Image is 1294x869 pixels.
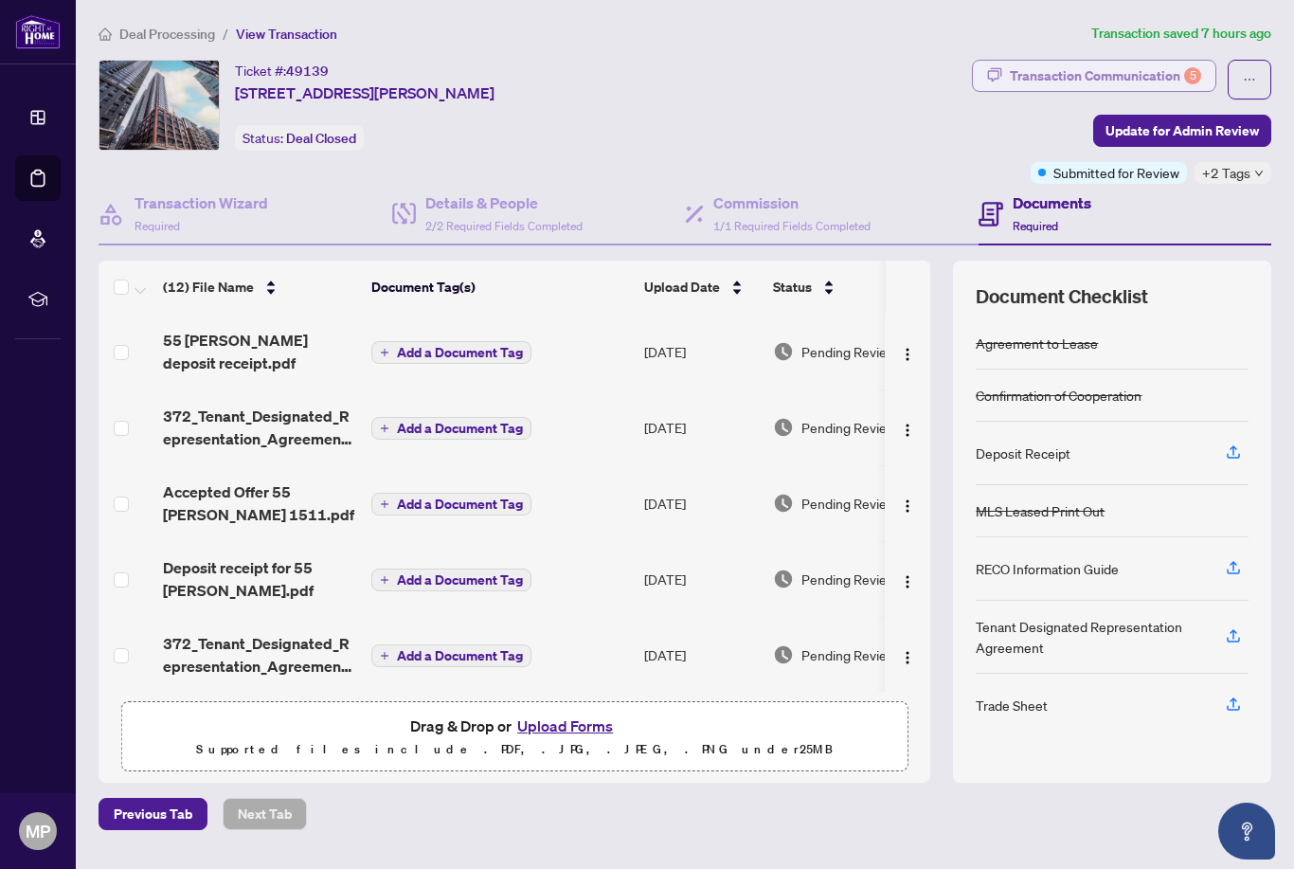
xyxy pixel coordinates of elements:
[371,569,531,591] button: Add a Document Tag
[425,191,583,214] h4: Details & People
[155,261,364,314] th: (12) File Name
[1013,191,1091,214] h4: Documents
[644,277,720,298] span: Upload Date
[114,799,192,829] span: Previous Tab
[1218,803,1275,860] button: Open asap
[397,498,523,511] span: Add a Document Tag
[371,644,531,667] button: Add a Document Tag
[371,492,531,516] button: Add a Document Tag
[1105,116,1259,146] span: Update for Admin Review
[380,424,389,433] span: plus
[1013,219,1058,233] span: Required
[1184,67,1201,84] div: 5
[163,277,254,298] span: (12) File Name
[135,191,268,214] h4: Transaction Wizard
[163,480,356,526] span: Accepted Offer 55 [PERSON_NAME] 1511.pdf
[163,632,356,678] span: 372_Tenant_Designated_Representation_Agreement_-_PropTx-[PERSON_NAME].pdf
[637,261,765,314] th: Upload Date
[122,702,907,772] span: Drag & Drop orUpload FormsSupported files include .PDF, .JPG, .JPEG, .PNG under25MB
[380,651,389,661] span: plus
[773,493,794,514] img: Document Status
[397,346,523,359] span: Add a Document Tag
[223,23,228,45] li: /
[1202,162,1250,184] span: +2 Tags
[380,575,389,585] span: plus
[713,191,871,214] h4: Commission
[1053,162,1179,183] span: Submitted for Review
[163,329,356,374] span: 55 [PERSON_NAME] deposit receipt.pdf
[637,314,765,389] td: [DATE]
[119,26,215,43] span: Deal Processing
[286,130,356,147] span: Deal Closed
[900,423,915,438] img: Logo
[371,643,531,668] button: Add a Document Tag
[99,798,207,830] button: Previous Tab
[713,219,871,233] span: 1/1 Required Fields Completed
[976,558,1119,579] div: RECO Information Guide
[801,341,896,362] span: Pending Review
[371,568,531,592] button: Add a Document Tag
[134,738,895,761] p: Supported files include .PDF, .JPG, .JPEG, .PNG under 25 MB
[397,422,523,435] span: Add a Document Tag
[371,340,531,365] button: Add a Document Tag
[801,644,896,665] span: Pending Review
[371,417,531,440] button: Add a Document Tag
[236,26,337,43] span: View Transaction
[801,569,896,589] span: Pending Review
[976,283,1148,310] span: Document Checklist
[380,348,389,357] span: plus
[892,488,923,518] button: Logo
[773,417,794,438] img: Document Status
[286,63,329,80] span: 49139
[976,500,1105,521] div: MLS Leased Print Out
[397,573,523,587] span: Add a Document Tag
[892,640,923,670] button: Logo
[900,498,915,514] img: Logo
[892,412,923,443] button: Logo
[1093,115,1271,147] button: Update for Admin Review
[26,818,50,844] span: MP
[801,417,896,438] span: Pending Review
[1010,61,1201,91] div: Transaction Communication
[773,644,794,665] img: Document Status
[892,336,923,367] button: Logo
[364,261,637,314] th: Document Tag(s)
[773,341,794,362] img: Document Status
[976,333,1098,353] div: Agreement to Lease
[773,277,812,298] span: Status
[976,695,1048,715] div: Trade Sheet
[135,219,180,233] span: Required
[15,14,61,49] img: logo
[425,219,583,233] span: 2/2 Required Fields Completed
[637,389,765,465] td: [DATE]
[900,574,915,589] img: Logo
[235,81,494,104] span: [STREET_ADDRESS][PERSON_NAME]
[371,341,531,364] button: Add a Document Tag
[1243,73,1256,86] span: ellipsis
[235,60,329,81] div: Ticket #:
[801,493,896,514] span: Pending Review
[163,556,356,602] span: Deposit receipt for 55 [PERSON_NAME].pdf
[900,347,915,362] img: Logo
[371,416,531,441] button: Add a Document Tag
[410,714,619,738] span: Drag & Drop or
[976,385,1141,406] div: Confirmation of Cooperation
[235,125,364,151] div: Status:
[1254,169,1264,178] span: down
[892,564,923,594] button: Logo
[773,569,794,589] img: Document Status
[637,465,765,541] td: [DATE]
[1091,23,1271,45] article: Transaction saved 7 hours ago
[99,61,219,150] img: IMG-C12284524_1.jpg
[976,616,1203,658] div: Tenant Designated Representation Agreement
[99,27,112,41] span: home
[765,261,926,314] th: Status
[397,649,523,662] span: Add a Document Tag
[900,650,915,665] img: Logo
[976,443,1070,463] div: Deposit Receipt
[380,499,389,509] span: plus
[163,405,356,450] span: 372_Tenant_Designated_Representation_Agreement_-_PropTx-[PERSON_NAME].pdf
[223,798,307,830] button: Next Tab
[637,617,765,693] td: [DATE]
[512,714,619,738] button: Upload Forms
